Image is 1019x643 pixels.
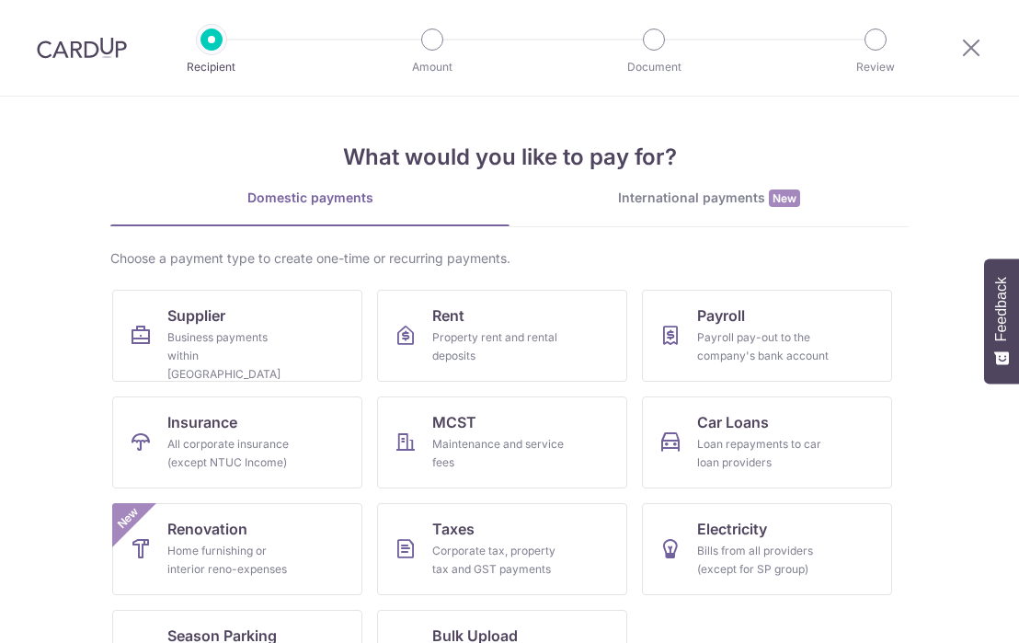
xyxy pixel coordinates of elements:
p: Amount [364,58,500,76]
span: Renovation [167,518,247,540]
img: CardUp [37,37,127,59]
div: Property rent and rental deposits [432,328,565,365]
a: MCSTMaintenance and service fees [377,396,627,488]
span: MCST [432,411,476,433]
span: Rent [432,304,464,327]
p: Document [586,58,722,76]
span: New [113,503,143,534]
div: All corporate insurance (except NTUC Income) [167,435,300,472]
div: Payroll pay-out to the company's bank account [697,328,830,365]
div: Corporate tax, property tax and GST payments [432,542,565,579]
div: Home furnishing or interior reno-expenses [167,542,300,579]
a: Car LoansLoan repayments to car loan providers [642,396,892,488]
span: Payroll [697,304,745,327]
p: Review [807,58,944,76]
a: SupplierBusiness payments within [GEOGRAPHIC_DATA] [112,290,362,382]
a: TaxesCorporate tax, property tax and GST payments [377,503,627,595]
h4: What would you like to pay for? [110,141,909,174]
span: Insurance [167,411,237,433]
span: Electricity [697,518,767,540]
span: Taxes [432,518,475,540]
span: New [769,189,800,207]
div: International payments [509,189,909,208]
a: RenovationHome furnishing or interior reno-expensesNew [112,503,362,595]
a: PayrollPayroll pay-out to the company's bank account [642,290,892,382]
span: Supplier [167,304,225,327]
a: InsuranceAll corporate insurance (except NTUC Income) [112,396,362,488]
div: Choose a payment type to create one-time or recurring payments. [110,249,909,268]
p: Recipient [143,58,280,76]
a: RentProperty rent and rental deposits [377,290,627,382]
div: Maintenance and service fees [432,435,565,472]
div: Bills from all providers (except for SP group) [697,542,830,579]
button: Feedback - Show survey [984,258,1019,384]
span: Car Loans [697,411,769,433]
div: Domestic payments [110,189,509,207]
div: Business payments within [GEOGRAPHIC_DATA] [167,328,300,384]
div: Loan repayments to car loan providers [697,435,830,472]
span: Feedback [993,277,1010,341]
a: ElectricityBills from all providers (except for SP group) [642,503,892,595]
